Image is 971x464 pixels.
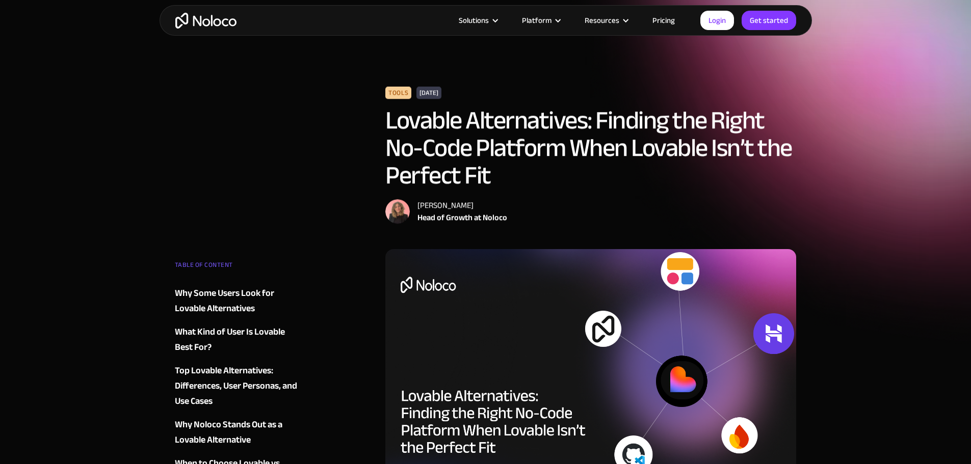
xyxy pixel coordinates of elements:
div: [PERSON_NAME] [417,199,507,211]
div: Resources [572,14,640,27]
a: Pricing [640,14,688,27]
a: home [175,13,237,29]
div: Platform [509,14,572,27]
a: What Kind of User Is Lovable Best For? [175,324,298,355]
div: Head of Growth at Noloco [417,211,507,224]
div: Solutions [446,14,509,27]
div: [DATE] [416,87,441,99]
a: Top Lovable Alternatives: Differences, User Personas, and Use Cases‍ [175,363,298,409]
div: Solutions [459,14,489,27]
div: Tools [385,87,411,99]
a: Why Noloco Stands Out as a Lovable Alternative [175,417,298,448]
a: Why Some Users Look for Lovable Alternatives [175,286,298,316]
div: Platform [522,14,552,27]
div: Resources [585,14,619,27]
h1: Lovable Alternatives: Finding the Right No-Code Platform When Lovable Isn’t the Perfect Fit [385,106,797,189]
div: TABLE OF CONTENT [175,257,298,278]
a: Login [700,11,734,30]
a: Get started [742,11,796,30]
